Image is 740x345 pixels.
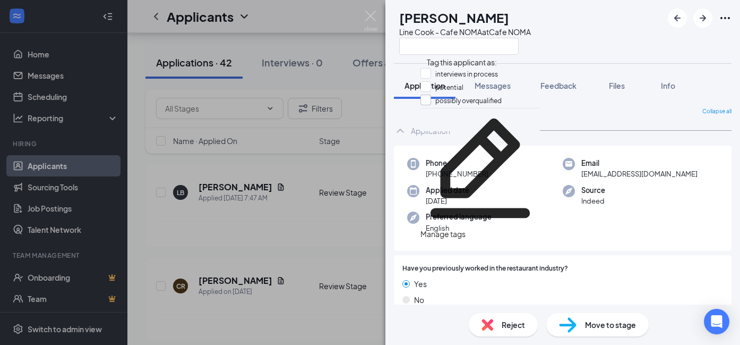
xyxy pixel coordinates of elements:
[420,108,540,228] svg: Pencil
[411,125,450,136] div: Application
[399,27,531,37] div: Line Cook - Cafe NOMA at Cafe NOMA
[671,12,684,24] svg: ArrowLeftNew
[399,9,509,27] h1: [PERSON_NAME]
[668,9,687,28] button: ArrowLeftNew
[696,12,709,24] svg: ArrowRight
[702,107,732,116] span: Collapse all
[402,264,568,274] span: Have you previously worked in the restaurant industry?
[420,51,503,69] span: Tag this applicant as:
[502,319,525,331] span: Reject
[581,158,698,169] span: Email
[414,294,424,306] span: No
[405,81,445,90] span: Application
[581,169,698,179] span: [EMAIL_ADDRESS][DOMAIN_NAME]
[693,9,712,28] button: ArrowRight
[609,81,625,90] span: Files
[661,81,675,90] span: Info
[581,185,605,196] span: Source
[540,81,576,90] span: Feedback
[585,319,636,331] span: Move to stage
[420,228,540,240] div: Manage tags
[719,12,732,24] svg: Ellipses
[581,196,605,206] span: Indeed
[704,309,729,334] div: Open Intercom Messenger
[414,278,427,290] span: Yes
[394,124,407,137] svg: ChevronUp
